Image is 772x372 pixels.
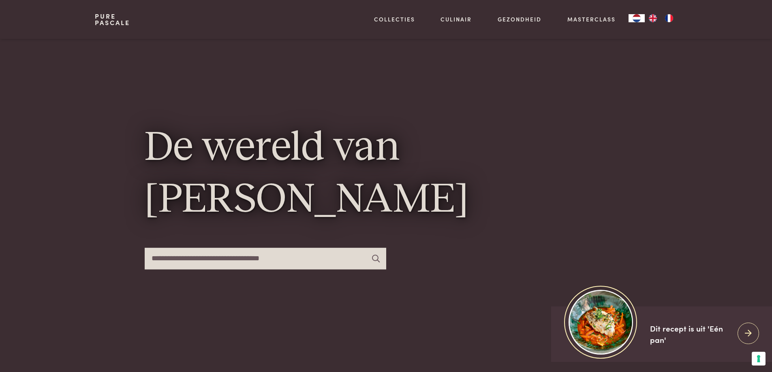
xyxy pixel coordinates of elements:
[629,14,645,22] div: Language
[645,14,677,22] ul: Language list
[645,14,661,22] a: EN
[551,306,772,362] a: https://admin.purepascale.com/wp-content/uploads/2025/08/home_recept_link.jpg Dit recept is uit '...
[629,14,677,22] aside: Language selected: Nederlands
[567,15,616,23] a: Masterclass
[569,290,633,354] img: https://admin.purepascale.com/wp-content/uploads/2025/08/home_recept_link.jpg
[661,14,677,22] a: FR
[498,15,541,23] a: Gezondheid
[95,13,130,26] a: PurePascale
[374,15,415,23] a: Collecties
[145,123,628,226] h1: De wereld van [PERSON_NAME]
[650,323,731,346] div: Dit recept is uit 'Eén pan'
[752,352,766,366] button: Uw voorkeuren voor toestemming voor trackingtechnologieën
[629,14,645,22] a: NL
[441,15,472,23] a: Culinair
